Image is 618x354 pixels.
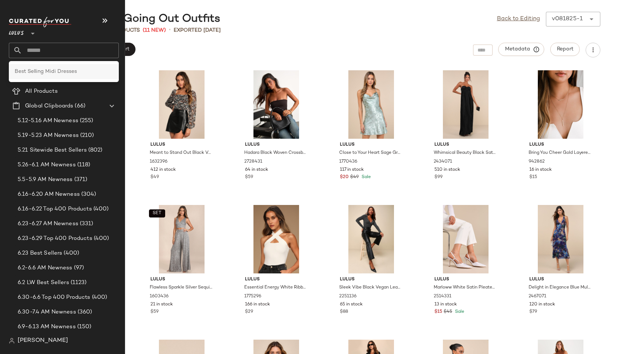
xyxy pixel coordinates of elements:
img: 11789001_2434071.jpg [429,70,503,139]
span: 2728431 [244,159,262,165]
span: $79 [529,309,537,315]
span: 2467071 [529,293,546,300]
span: 5.12-5.16 AM Newness [18,117,78,125]
span: 2251136 [339,293,356,300]
span: 1603436 [150,293,168,300]
div: Best Selling Going Out Outfits [47,12,220,26]
span: All Products [25,87,58,96]
img: 8661321_1775296.jpg [239,205,313,273]
span: 5.19-5.23 AM Newness [18,131,79,140]
span: Lulus [9,25,24,38]
span: $99 [434,174,443,181]
span: Lulus [150,276,213,283]
span: 64 in stock [245,167,268,173]
span: Bring You Cheer Gold Layered Bar Charm Necklace [529,150,591,156]
span: (400) [92,234,109,243]
span: (400) [92,205,109,213]
span: (11 New) [143,26,166,34]
span: 2434071 [434,159,452,165]
span: 21 in stock [150,301,173,308]
span: • [169,26,171,35]
span: (802) [87,146,103,155]
span: (331) [78,220,93,228]
span: 1770436 [339,159,357,165]
span: 6.2 LW Best Sellers [18,279,69,287]
img: 2728431_01_OM_2025-08-06.jpg [239,70,313,139]
span: (304) [80,190,96,199]
span: 6.23 Best Sellers [18,249,62,258]
span: Lulus [245,276,308,283]
span: (360) [76,308,92,316]
span: 1632396 [150,159,167,165]
span: 5.21 Sitewide Best Sellers [18,146,87,155]
span: 6.23-6.29 Top 400 Products [18,234,92,243]
span: $15 [529,174,537,181]
button: SET [149,209,165,217]
span: $59 [245,174,253,181]
span: (97) [72,264,84,272]
span: (66) [73,102,85,110]
p: Exported [DATE] [174,26,221,34]
span: Report [557,46,573,52]
img: 12365301_1603436.jpg [145,205,219,273]
img: 12337501_2514331.jpg [429,205,503,273]
span: (210) [79,131,94,140]
span: $29 [245,309,253,315]
span: Global Clipboards [25,102,73,110]
span: $88 [340,309,348,315]
span: (255) [78,117,93,125]
span: $20 [340,174,349,181]
span: 6.30-6.6 Top 400 Products [18,293,90,302]
span: 6.30-7.4 AM Newness [18,308,76,316]
img: svg%3e [9,338,15,344]
span: Lulus [529,142,592,148]
span: Sale [360,175,371,180]
span: 6.16-6.20 AM Newness [18,190,80,199]
button: Metadata [498,43,544,56]
span: Meant to Stand Out Black Vegan Leather Zip-Front Mini Skirt [150,150,212,156]
span: $45 [444,309,452,315]
span: (400) [90,293,107,302]
span: Delight in Elegance Blue Multi Floral Halter Cutout Midi Dress [529,284,591,291]
span: $49 [150,174,159,181]
span: 6.9-6.13 AM Newness [18,323,76,331]
span: Lulus [434,276,497,283]
span: $49 [350,174,359,181]
span: Lulus [529,276,592,283]
img: 12494721_1770436.jpg [334,70,408,139]
span: $15 [434,309,442,315]
span: 6.16-6.22 Top 400 Products [18,205,92,213]
span: 510 in stock [434,167,460,173]
span: (118) [76,161,90,169]
img: svg%3e [12,73,19,80]
span: Essential Energy White Ribbed Sleeveless Cutout Cross-Front Top [244,284,307,291]
span: Lulus [340,142,402,148]
span: Lulus [245,142,308,148]
span: Flawless Sparkle Silver Sequin Wide-Leg Pants [150,284,212,291]
span: Lulus [150,142,213,148]
span: 5.5-5.9 AM Newness [18,176,73,184]
a: Back to Editing [497,15,540,24]
button: Report [550,43,580,56]
span: (400) [62,249,79,258]
span: 2514331 [434,293,451,300]
span: Sale [454,309,464,314]
div: v081825-1 [552,15,583,24]
span: 5.26-6.1 AM Newness [18,161,76,169]
span: Whimsical Beauty Black Satin Plisse Strapless Maxi Dress [434,150,496,156]
img: 12262601_1632396.jpg [145,70,219,139]
span: $59 [150,309,159,315]
span: 1775296 [244,293,261,300]
img: cfy_white_logo.C9jOOHJF.svg [9,17,71,27]
span: 942862 [529,159,545,165]
span: Lulus [434,142,497,148]
span: [PERSON_NAME] [18,336,68,345]
span: SET [152,211,161,216]
span: (371) [73,176,88,184]
span: Metadata [505,46,538,53]
span: Hadara Black Woven Crossbody Handbag [244,150,307,156]
span: 13 in stock [434,301,457,308]
span: 16 in stock [529,167,552,173]
span: 117 in stock [340,167,364,173]
span: Lulus [340,276,402,283]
